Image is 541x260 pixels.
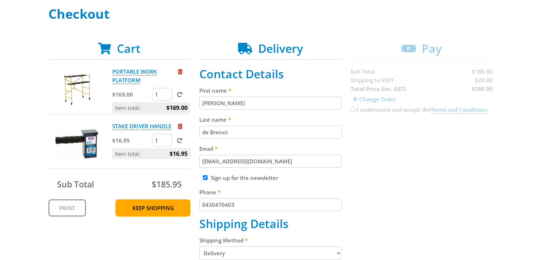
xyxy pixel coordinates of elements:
[199,188,342,196] label: Phone
[199,115,342,124] label: Last name
[48,7,493,21] h1: Checkout
[199,144,342,153] label: Email
[152,178,182,190] span: $185.95
[199,86,342,95] label: First name
[199,126,342,139] input: Please enter your last name.
[112,68,157,84] a: PORTABLE WORK PLATFORM
[199,236,342,245] label: Shipping Method
[199,246,342,260] select: Please select a shipping method.
[211,174,278,181] label: Sign up for the newsletter
[170,148,188,159] span: $16.95
[199,217,342,231] h2: Shipping Details
[199,97,342,110] input: Please enter your first name.
[115,199,190,217] a: Keep Shopping
[55,122,98,165] img: STAKE DRIVER HANDLE
[112,136,151,145] p: $16.95
[57,178,94,190] span: Sub Total
[112,90,151,99] p: $169.00
[199,67,342,81] h2: Contact Details
[112,148,190,159] p: Item total:
[178,68,182,75] a: Remove from cart
[199,198,342,211] input: Please enter your telephone number.
[112,102,190,113] p: Item total:
[178,122,182,130] a: Remove from cart
[258,41,303,56] span: Delivery
[166,102,188,113] span: $169.00
[55,67,98,110] img: PORTABLE WORK PLATFORM
[199,155,342,168] input: Please enter your email address.
[48,199,86,217] a: Print
[117,41,141,56] span: Cart
[112,122,171,130] a: STAKE DRIVER HANDLE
